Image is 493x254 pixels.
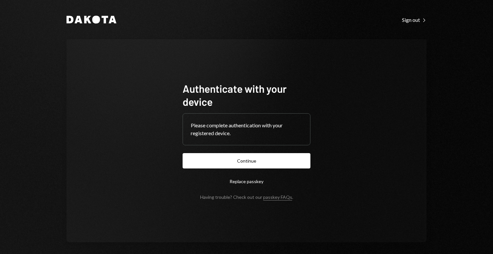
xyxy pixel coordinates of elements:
div: Having trouble? Check out our . [200,194,293,200]
button: Replace passkey [183,174,310,189]
div: Please complete authentication with your registered device. [191,121,302,137]
div: Sign out [402,17,426,23]
h1: Authenticate with your device [183,82,310,108]
a: Sign out [402,16,426,23]
a: passkey FAQs [263,194,292,200]
button: Continue [183,153,310,168]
